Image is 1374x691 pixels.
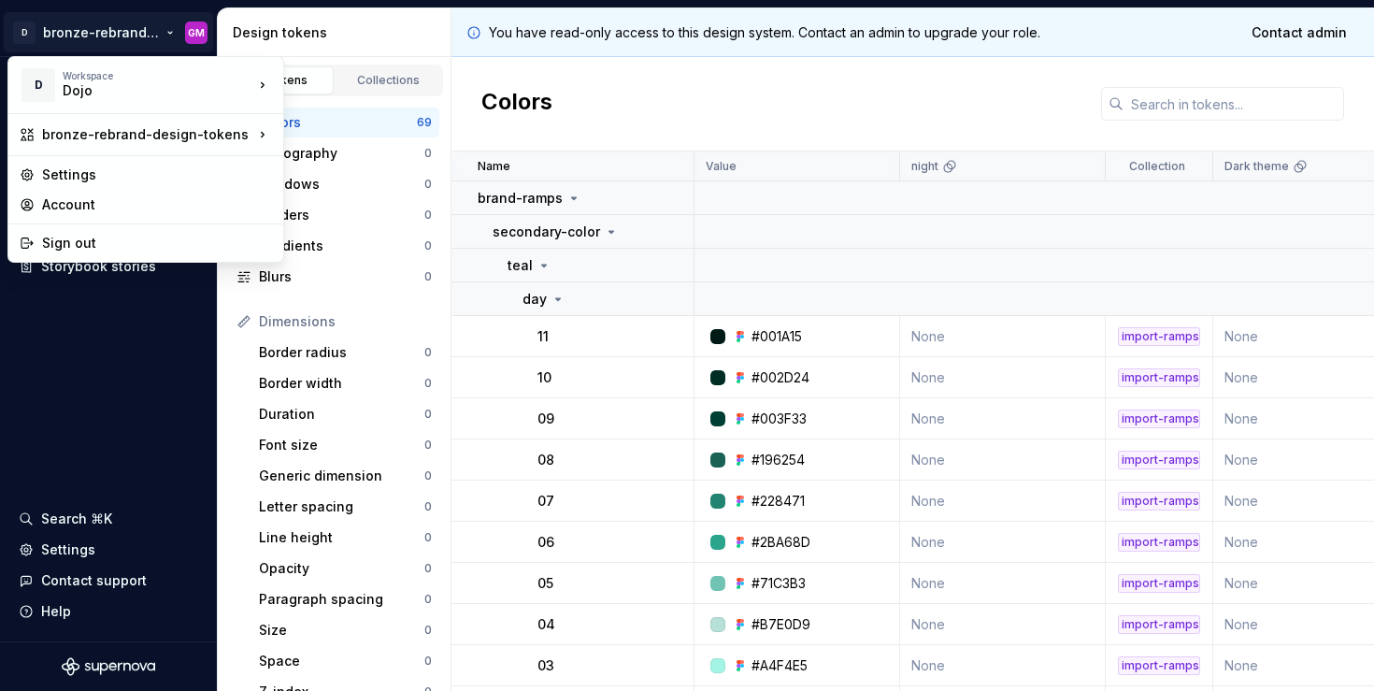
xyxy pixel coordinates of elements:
div: Account [42,195,272,214]
div: bronze-rebrand-design-tokens [42,125,253,144]
div: Dojo [63,81,222,100]
div: D [21,68,55,102]
div: Workspace [63,70,253,81]
div: Sign out [42,234,272,252]
div: Settings [42,166,272,184]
